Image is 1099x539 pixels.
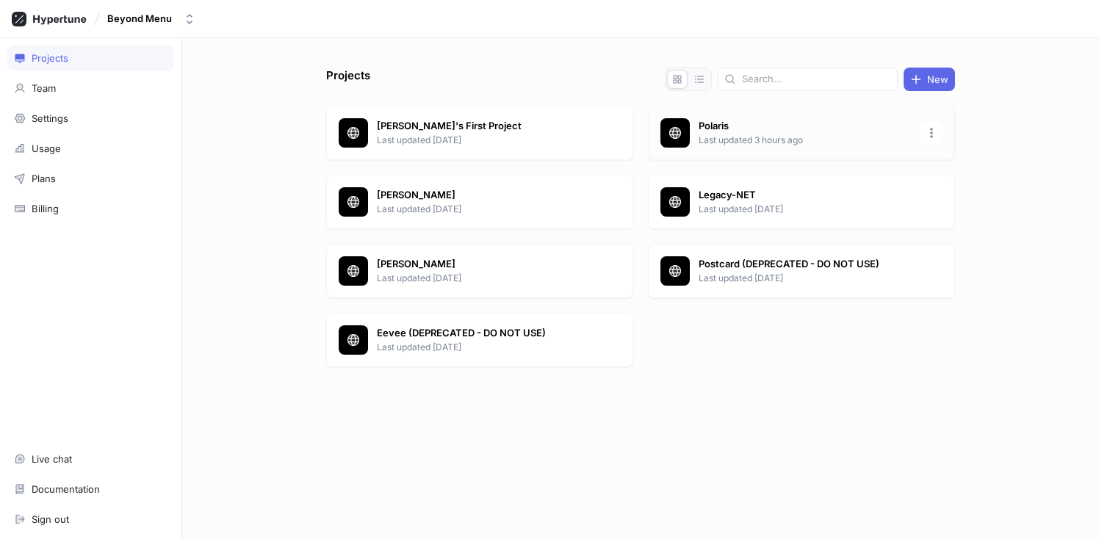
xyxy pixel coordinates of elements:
[699,272,912,285] p: Last updated [DATE]
[7,136,174,161] a: Usage
[7,46,174,70] a: Projects
[32,82,56,94] div: Team
[32,483,100,495] div: Documentation
[7,477,174,502] a: Documentation
[377,119,590,134] p: [PERSON_NAME]'s First Project
[377,203,590,216] p: Last updated [DATE]
[699,257,912,272] p: Postcard (DEPRECATED - DO NOT USE)
[7,166,174,191] a: Plans
[377,341,590,354] p: Last updated [DATE]
[32,513,69,525] div: Sign out
[377,134,590,147] p: Last updated [DATE]
[742,72,891,87] input: Search...
[7,106,174,131] a: Settings
[377,326,590,341] p: Eevee (DEPRECATED - DO NOT USE)
[927,75,948,84] span: New
[32,173,56,184] div: Plans
[904,68,955,91] button: New
[101,7,201,31] button: Beyond Menu
[32,203,59,214] div: Billing
[699,203,912,216] p: Last updated [DATE]
[699,188,912,203] p: Legacy-NET
[32,112,68,124] div: Settings
[377,257,590,272] p: [PERSON_NAME]
[32,453,72,465] div: Live chat
[32,142,61,154] div: Usage
[377,272,590,285] p: Last updated [DATE]
[107,12,172,25] div: Beyond Menu
[7,76,174,101] a: Team
[699,134,912,147] p: Last updated 3 hours ago
[7,196,174,221] a: Billing
[377,188,590,203] p: [PERSON_NAME]
[699,119,912,134] p: Polaris
[32,52,68,64] div: Projects
[326,68,370,91] p: Projects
